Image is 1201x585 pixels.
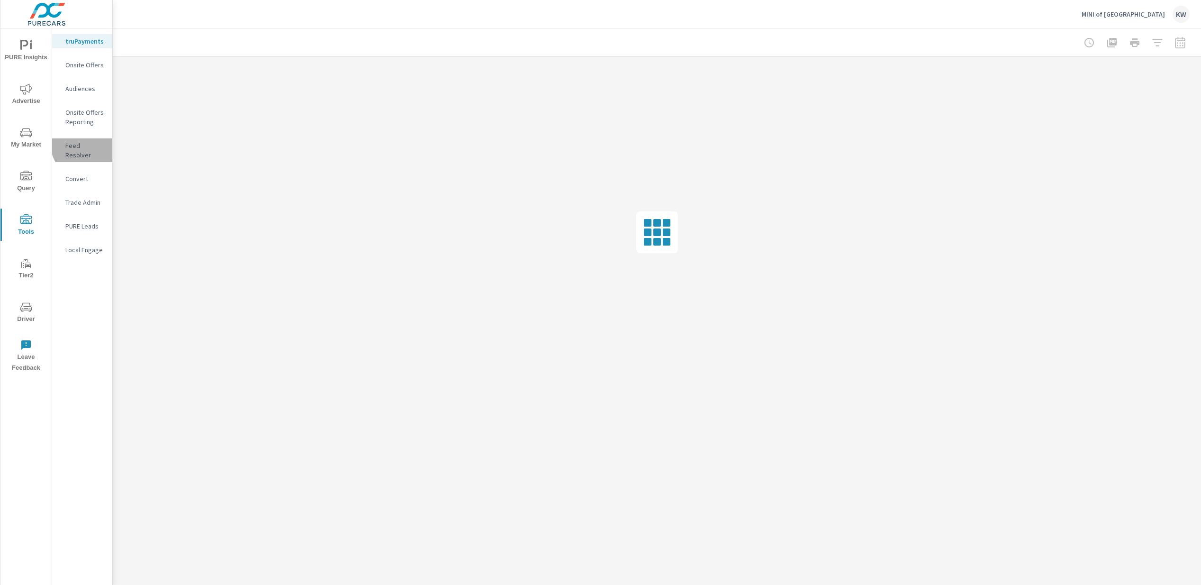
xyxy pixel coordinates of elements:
[65,141,105,160] p: Feed Resolver
[52,172,112,186] div: Convert
[1082,10,1165,18] p: MINI of [GEOGRAPHIC_DATA]
[52,243,112,257] div: Local Engage
[65,174,105,183] p: Convert
[65,37,105,46] p: truPayments
[3,302,49,325] span: Driver
[52,82,112,96] div: Audiences
[3,258,49,281] span: Tier2
[52,58,112,72] div: Onsite Offers
[3,339,49,374] span: Leave Feedback
[3,171,49,194] span: Query
[3,214,49,238] span: Tools
[65,245,105,255] p: Local Engage
[65,84,105,93] p: Audiences
[65,221,105,231] p: PURE Leads
[65,108,105,127] p: Onsite Offers Reporting
[3,40,49,63] span: PURE Insights
[3,83,49,107] span: Advertise
[1173,6,1190,23] div: KW
[52,219,112,233] div: PURE Leads
[3,127,49,150] span: My Market
[52,138,112,162] div: Feed Resolver
[52,34,112,48] div: truPayments
[52,105,112,129] div: Onsite Offers Reporting
[52,195,112,210] div: Trade Admin
[65,198,105,207] p: Trade Admin
[65,60,105,70] p: Onsite Offers
[0,28,52,377] div: nav menu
